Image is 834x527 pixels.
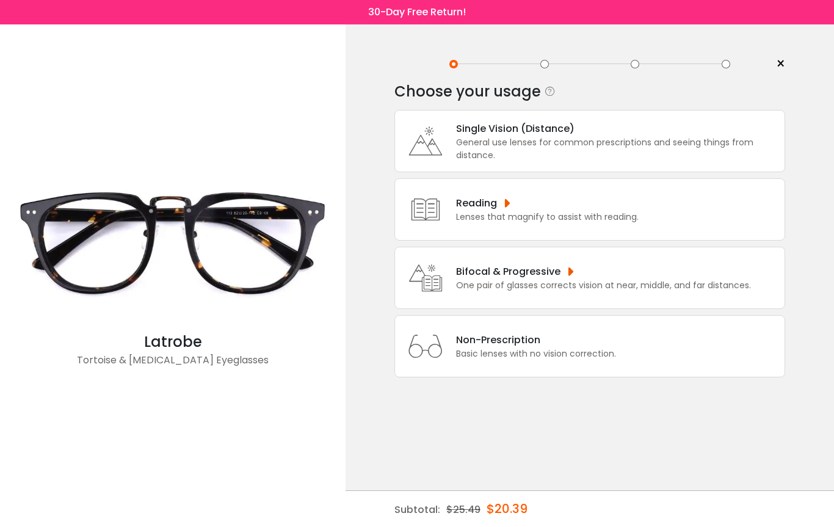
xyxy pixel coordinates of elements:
[767,55,785,73] a: ×
[6,331,339,353] div: Latrobe
[456,136,778,162] div: General use lenses for common prescriptions and seeing things from distance.
[776,55,785,73] span: ×
[394,79,541,104] div: Choose your usage
[456,264,751,279] div: Bifocal & Progressive
[456,211,639,224] div: Lenses that magnify to assist with reading.
[456,332,616,347] div: Non-Prescription
[456,279,751,292] div: One pair of glasses corrects vision at near, middle, and far distances.
[6,353,339,377] div: Tortoise & [MEDICAL_DATA] Eyeglasses
[487,491,528,526] div: $20.39
[456,121,778,136] div: Single Vision (Distance)
[6,164,339,331] img: Tortoise Latrobe - Acetate Eyeglasses
[456,347,616,360] div: Basic lenses with no vision correction.
[456,195,639,211] div: Reading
